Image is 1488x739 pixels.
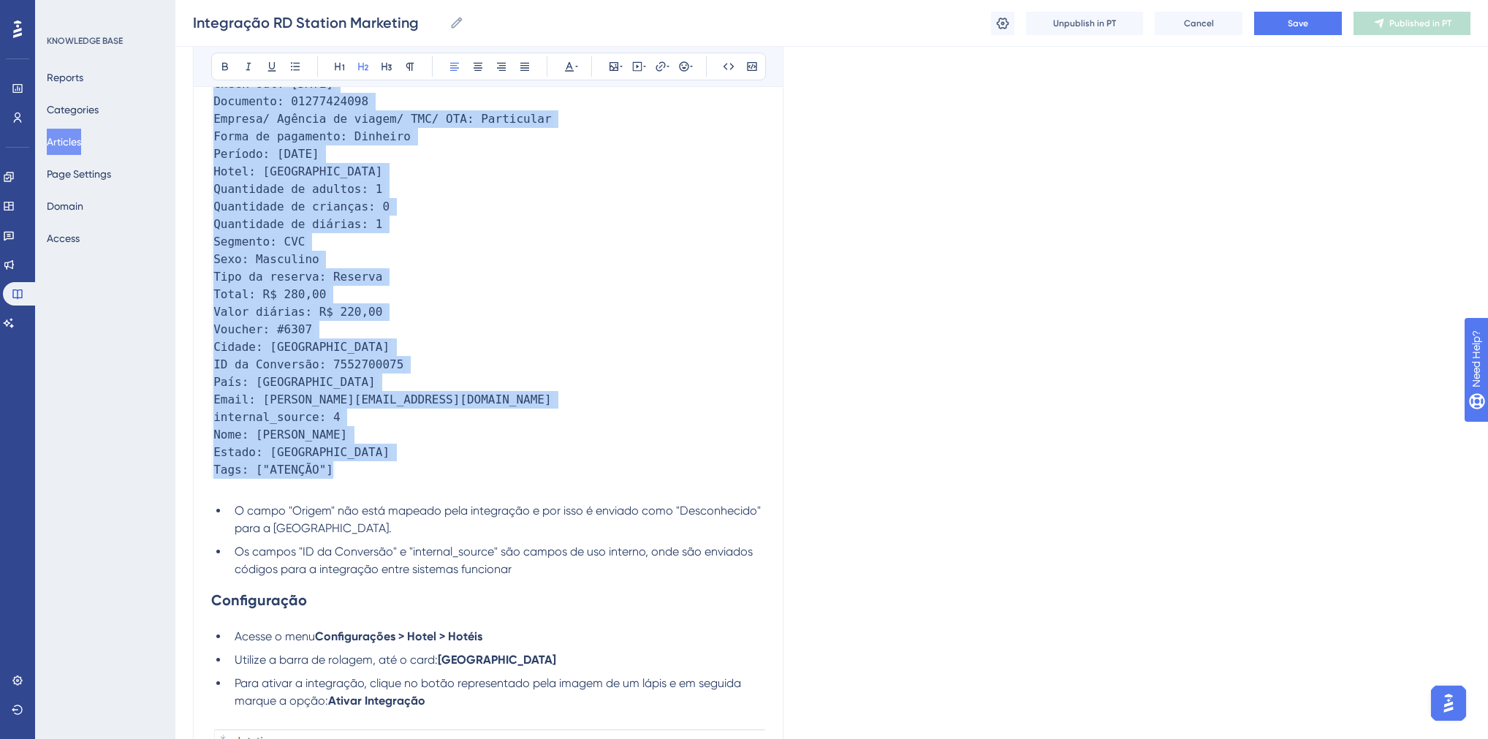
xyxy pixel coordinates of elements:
[211,286,329,303] span: Total: R$ 280,00
[1184,18,1214,29] span: Cancel
[211,233,308,250] span: Segmento: CVC
[47,193,83,219] button: Domain
[1389,18,1451,29] span: Published in PT
[211,198,392,215] span: Quantidade de crianças: 0
[211,409,343,425] span: internal_source: 4
[47,64,83,91] button: Reports
[211,591,307,609] strong: Configuração
[211,461,335,478] span: Tags: ["ATENÇÃO"]
[328,694,425,708] strong: Ativar Integração
[1026,12,1143,35] button: Unpublish in PT
[211,374,378,390] span: País: [GEOGRAPHIC_DATA]
[211,110,554,127] span: Empresa/ Agência de viagem/ TMC/ OTA: Particular
[235,676,744,708] span: Para ativar a integração, clique no botão representado pela imagem de um lápis e em seguida marqu...
[211,391,554,408] span: Email: [PERSON_NAME][EMAIL_ADDRESS][DOMAIN_NAME]
[1354,12,1470,35] button: Published in PT
[438,653,556,667] strong: [GEOGRAPHIC_DATA]
[211,444,392,461] span: Estado: [GEOGRAPHIC_DATA]
[193,12,444,33] input: Article Name
[211,303,385,320] span: Valor diárias: R$ 220,00
[315,629,482,643] strong: Configurações > Hotel > Hotéis
[211,338,392,355] span: Cidade: [GEOGRAPHIC_DATA]
[211,163,385,180] span: Hotel: [GEOGRAPHIC_DATA]
[211,181,385,197] span: Quantidade de adultos: 1
[235,545,756,576] span: Os campos "ID da Conversão" e "internal_source" são campos de uso interno, onde são enviados códi...
[47,161,111,187] button: Page Settings
[211,321,314,338] span: Voucher: #6307
[235,504,764,535] span: O campo "Origem" não está mapeado pela integração e por isso é enviado como "Desconhecido" para a...
[47,225,80,251] button: Access
[1254,12,1342,35] button: Save
[211,356,406,373] span: ID da Conversão: 7552700075
[47,96,99,123] button: Categories
[47,129,81,155] button: Articles
[1053,18,1116,29] span: Unpublish in PT
[34,4,91,21] span: Need Help?
[211,216,385,232] span: Quantidade de diárias: 1
[211,251,322,268] span: Sexo: Masculino
[211,145,322,162] span: Período: [DATE]
[211,268,385,285] span: Tipo da reserva: Reserva
[47,35,123,47] div: KNOWLEDGE BASE
[211,93,371,110] span: Documento: 01277424098
[235,629,315,643] span: Acesse o menu
[1288,18,1308,29] span: Save
[211,426,349,443] span: Nome: [PERSON_NAME]
[211,128,413,145] span: Forma de pagamento: Dinheiro
[1427,681,1470,725] iframe: UserGuiding AI Assistant Launcher
[235,653,438,667] span: Utilize a barra de rolagem, até o card:
[1155,12,1242,35] button: Cancel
